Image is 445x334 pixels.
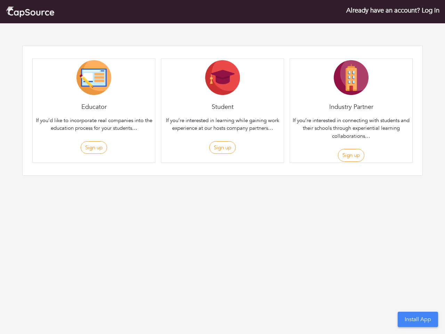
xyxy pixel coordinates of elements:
[161,103,284,111] h4: Student
[346,6,439,15] a: Already have an account? Log in
[290,103,412,111] h4: Industry Partner
[33,103,155,111] h4: Educator
[291,117,411,140] p: If you’re interested in connecting with students and their schools through experiential learning ...
[338,149,364,162] button: Sign up
[34,117,154,132] p: If you’d like to incorporate real companies into the education process for your students…
[209,141,236,154] button: Sign up
[334,60,369,95] img: Company-Icon-7f8a26afd1715722aa5ae9dc11300c11ceeb4d32eda0db0d61c21d11b95ecac6.png
[163,117,282,132] p: If you’re interested in learning while gaining work experience at our hosts company partners…
[398,312,438,327] button: Install App
[6,6,55,18] img: cap_logo.png
[205,60,240,95] img: Student-Icon-6b6867cbad302adf8029cb3ecf392088beec6a544309a027beb5b4b4576828a8.png
[76,60,111,95] img: Educator-Icon-31d5a1e457ca3f5474c6b92ab10a5d5101c9f8fbafba7b88091835f1a8db102f.png
[81,141,107,154] button: Sign up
